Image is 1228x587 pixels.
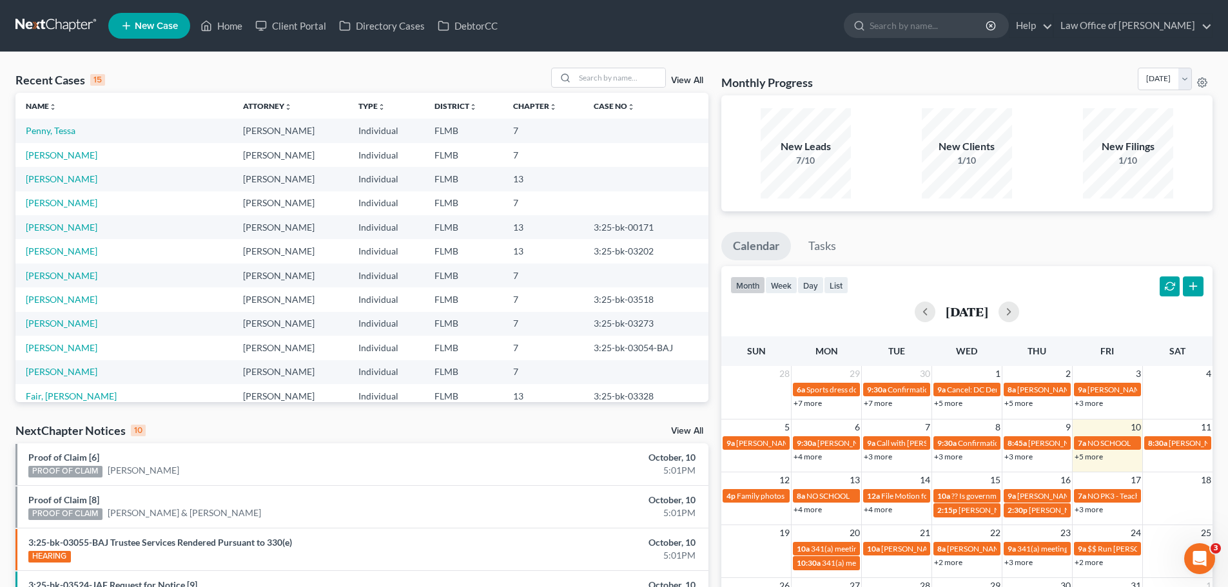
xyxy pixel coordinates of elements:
td: Individual [348,239,424,263]
span: 6a [797,385,805,394]
a: [PERSON_NAME] [26,222,97,233]
span: 16 [1059,472,1072,488]
span: [PERSON_NAME] in person for 341 [1028,438,1148,448]
span: 341(a) meeting for [PERSON_NAME] [822,558,946,568]
span: [PERSON_NAME] [PHONE_NUMBER] [1087,385,1218,394]
span: Sports dress down day [806,385,882,394]
a: Help [1009,14,1053,37]
a: +7 more [794,398,822,408]
span: 11 [1200,419,1213,435]
span: Mon [815,345,838,356]
span: 12 [778,472,791,488]
div: NextChapter Notices [15,423,146,438]
td: 7 [503,360,583,384]
h2: [DATE] [946,305,988,318]
td: 3:25-bk-03054-BAJ [583,336,708,360]
a: [PERSON_NAME] [26,245,97,256]
td: 13 [503,215,583,239]
a: [PERSON_NAME] [26,173,97,184]
span: ?? Is government shut down over?? [951,491,1067,501]
a: +7 more [864,398,892,408]
a: [PERSON_NAME] [26,197,97,208]
div: 5:01PM [482,506,696,519]
div: New Clients [922,139,1012,154]
td: 13 [503,384,583,408]
div: 5:01PM [482,549,696,562]
a: Calendar [721,232,791,260]
span: 5 [783,419,791,435]
div: HEARING [28,551,71,563]
a: Case Nounfold_more [594,101,635,111]
span: 2 [1064,366,1072,381]
td: FLMB [424,384,503,408]
a: Directory Cases [333,14,431,37]
td: 3:25-bk-03328 [583,384,708,408]
span: 9a [937,385,946,394]
span: 6 [853,419,861,435]
span: 8:30a [1148,438,1167,448]
td: FLMB [424,264,503,287]
span: 19 [778,525,791,541]
span: 2:30p [1008,505,1028,515]
span: 21 [919,525,931,541]
a: +5 more [1004,398,1033,408]
td: [PERSON_NAME] [233,119,348,142]
span: NO PK3 - Teacher conference day [1087,491,1200,501]
span: File Motion for extension of time for [PERSON_NAME] [881,491,1064,501]
a: [PERSON_NAME] [26,366,97,377]
a: [PERSON_NAME] & [PERSON_NAME] [108,506,261,519]
td: FLMB [424,191,503,215]
span: 8a [797,491,805,501]
a: View All [671,76,703,85]
td: 3:25-bk-00171 [583,215,708,239]
td: FLMB [424,215,503,239]
span: 3 [1135,366,1142,381]
span: 18 [1200,472,1213,488]
td: Individual [348,336,424,360]
span: 341(a) meeting for [PERSON_NAME] [1017,544,1142,553]
span: 2:15p [937,505,957,515]
td: Individual [348,360,424,384]
a: DebtorCC [431,14,504,37]
a: [PERSON_NAME] [26,318,97,329]
td: [PERSON_NAME] [233,143,348,167]
span: [PERSON_NAME] [PHONE_NUMBER] [1017,385,1147,394]
a: +3 more [864,452,892,461]
span: Confirmation hearing for [PERSON_NAME] [888,385,1034,394]
td: Individual [348,287,424,311]
span: Sat [1169,345,1185,356]
button: week [765,276,797,294]
td: 3:25-bk-03273 [583,312,708,336]
span: [PERSON_NAME] [1029,505,1089,515]
span: 8 [994,419,1002,435]
span: 1 [994,366,1002,381]
span: 12a [867,491,880,501]
span: 10a [797,544,810,553]
a: Attorneyunfold_more [243,101,292,111]
span: 7a [1078,491,1086,501]
span: 9:30a [797,438,816,448]
span: [PERSON_NAME] [959,505,1019,515]
span: [PERSON_NAME] JCRM training day ?? [1017,491,1149,501]
span: Fri [1100,345,1114,356]
td: [PERSON_NAME] [233,239,348,263]
td: [PERSON_NAME] [233,384,348,408]
td: Individual [348,264,424,287]
a: Proof of Claim [6] [28,452,99,463]
td: [PERSON_NAME] [233,167,348,191]
div: New Filings [1083,139,1173,154]
a: [PERSON_NAME] [108,464,179,477]
span: 9a [726,438,735,448]
span: Call with [PERSON_NAME] [877,438,968,448]
td: FLMB [424,167,503,191]
span: [PERSON_NAME] [EMAIL_ADDRESS][DOMAIN_NAME] [PHONE_NUMBER] [817,438,1078,448]
span: 10a [937,491,950,501]
span: Thu [1028,345,1046,356]
span: 7a [1078,438,1086,448]
a: Chapterunfold_more [513,101,557,111]
span: 9a [1078,385,1086,394]
td: 7 [503,143,583,167]
span: 9 [1064,419,1072,435]
span: NO SCHOOL [806,491,850,501]
a: [PERSON_NAME] [26,342,97,353]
